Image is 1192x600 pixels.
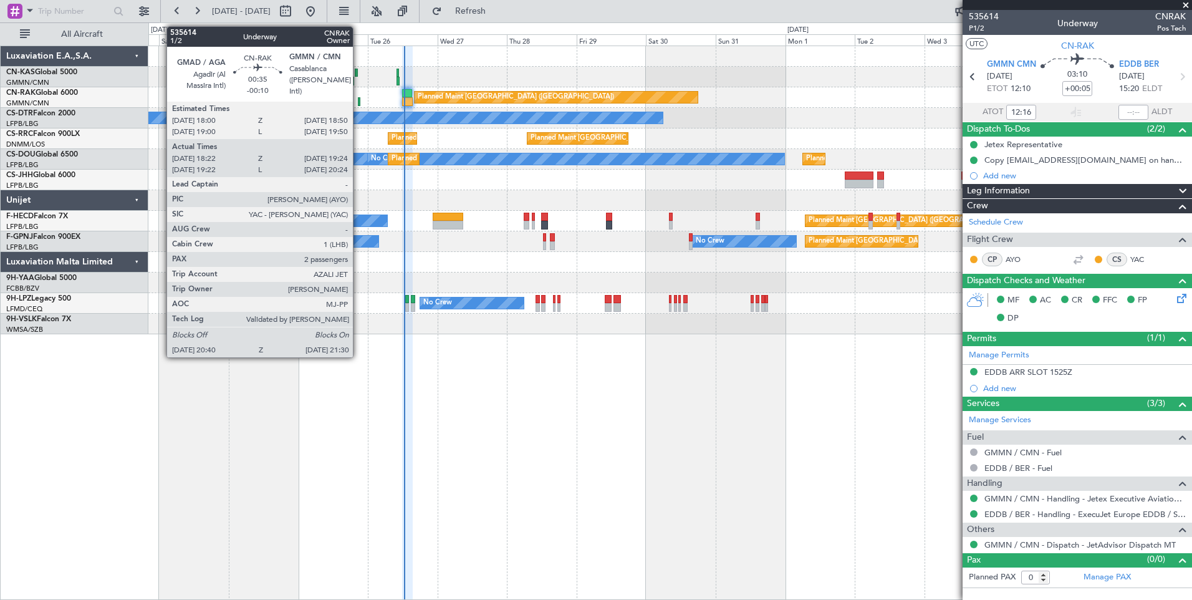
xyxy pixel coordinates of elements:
div: [DATE] [787,25,809,36]
span: Flight Crew [967,233,1013,247]
div: No Crew [278,232,307,251]
a: 9H-YAAGlobal 5000 [6,274,77,282]
span: CS-JHH [6,172,33,179]
a: CS-DTRFalcon 2000 [6,110,75,117]
a: DNMM/LOS [6,140,45,149]
a: LFPB/LBG [6,222,39,231]
a: LFPB/LBG [6,160,39,170]
a: CS-RRCFalcon 900LX [6,130,80,138]
span: 9H-VSLK [6,316,37,323]
span: MF [1007,294,1019,307]
div: Planned Maint [GEOGRAPHIC_DATA] ([GEOGRAPHIC_DATA]) [392,129,588,148]
span: P1/2 [969,23,999,34]
a: Schedule Crew [969,216,1023,229]
span: FFC [1103,294,1117,307]
a: 9H-VSLKFalcon 7X [6,316,71,323]
span: 03:10 [1067,69,1087,81]
div: CP [982,253,1002,266]
span: FP [1138,294,1147,307]
div: Planned Maint [GEOGRAPHIC_DATA] ([GEOGRAPHIC_DATA]) [806,150,1002,168]
div: No Crew [287,211,315,230]
div: No Crew [696,232,724,251]
div: CS [1107,253,1127,266]
span: (3/3) [1147,397,1165,410]
a: F-HECDFalcon 7X [6,213,68,220]
div: Underway [1057,17,1098,30]
span: Services [967,397,999,411]
div: Mon 25 [299,34,368,46]
div: Planned Maint [GEOGRAPHIC_DATA] ([GEOGRAPHIC_DATA]) [809,232,1005,251]
span: ELDT [1142,83,1162,95]
div: Sun 31 [716,34,786,46]
div: Planned Maint [GEOGRAPHIC_DATA] ([GEOGRAPHIC_DATA]) [531,129,727,148]
a: LFPB/LBG [6,243,39,252]
span: CS-RRC [6,130,33,138]
a: GMMN / CMN - Fuel [984,447,1062,458]
div: Sat 30 [646,34,716,46]
span: Pax [967,553,981,568]
a: GMMN/CMN [6,99,49,108]
a: EDDB / BER - Handling - ExecuJet Europe EDDB / SXF [984,509,1186,520]
div: Copy [EMAIL_ADDRESS][DOMAIN_NAME] on handling requests [984,155,1186,165]
a: Manage Permits [969,349,1029,362]
span: DP [1007,312,1019,325]
div: Add new [983,383,1186,394]
a: GMMN/CMN [6,78,49,87]
span: GMMN CMN [987,59,1036,71]
a: YAC [1130,254,1158,265]
a: F-GPNJFalcon 900EX [6,233,80,241]
span: [DATE] [1119,70,1145,83]
a: GMMN / CMN - Handling - Jetex Executive Aviation [GEOGRAPHIC_DATA] GMMN / CMN [984,493,1186,504]
span: CS-DTR [6,110,33,117]
span: ETOT [987,83,1007,95]
div: Tue 2 [855,34,925,46]
span: (1/1) [1147,331,1165,344]
span: ATOT [983,106,1003,119]
span: CN-RAK [6,89,36,97]
span: Leg Information [967,184,1030,198]
span: CS-DOU [6,151,36,158]
div: A/C Unavailable [302,150,353,168]
span: Crew [967,199,988,213]
span: 535614 [969,10,999,23]
a: CS-JHHGlobal 6000 [6,172,75,179]
button: UTC [966,38,988,49]
a: EDDB / BER - Fuel [984,463,1052,473]
label: Planned PAX [969,571,1016,584]
a: LFPB/LBG [6,119,39,128]
a: LFPB/LBG [6,181,39,190]
input: --:-- [1006,105,1036,120]
span: F-HECD [6,213,34,220]
button: All Aircraft [14,24,135,44]
input: --:-- [1118,105,1148,120]
span: CNRAK [1155,10,1186,23]
a: WMSA/SZB [6,325,43,334]
span: ALDT [1151,106,1172,119]
div: Planned Maint [GEOGRAPHIC_DATA] ([GEOGRAPHIC_DATA]) [809,211,1005,230]
span: 9H-LPZ [6,295,31,302]
a: AYO [1006,254,1034,265]
span: CN-RAK [1061,39,1094,52]
button: Refresh [426,1,501,21]
span: [DATE] - [DATE] [212,6,271,17]
span: F-GPNJ [6,233,33,241]
input: Trip Number [38,2,110,21]
span: CN-KAS [6,69,35,76]
div: EDDB ARR SLOT 1525Z [984,367,1072,377]
span: Dispatch To-Dos [967,122,1030,137]
div: Thu 28 [507,34,577,46]
a: 9H-LPZLegacy 500 [6,295,71,302]
a: CN-RAKGlobal 6000 [6,89,78,97]
div: Planned Maint [GEOGRAPHIC_DATA] ([GEOGRAPHIC_DATA]) [418,88,614,107]
div: Sat 23 [159,34,229,46]
div: Planned Maint [GEOGRAPHIC_DATA] ([GEOGRAPHIC_DATA]) [392,150,588,168]
a: FCBB/BZV [6,284,39,293]
a: CS-DOUGlobal 6500 [6,151,78,158]
span: Others [967,523,994,537]
span: Refresh [445,7,497,16]
div: Sun 24 [229,34,299,46]
span: AC [1040,294,1051,307]
div: Jetex Representative [984,139,1062,150]
a: CN-KASGlobal 5000 [6,69,77,76]
span: 9H-YAA [6,274,34,282]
